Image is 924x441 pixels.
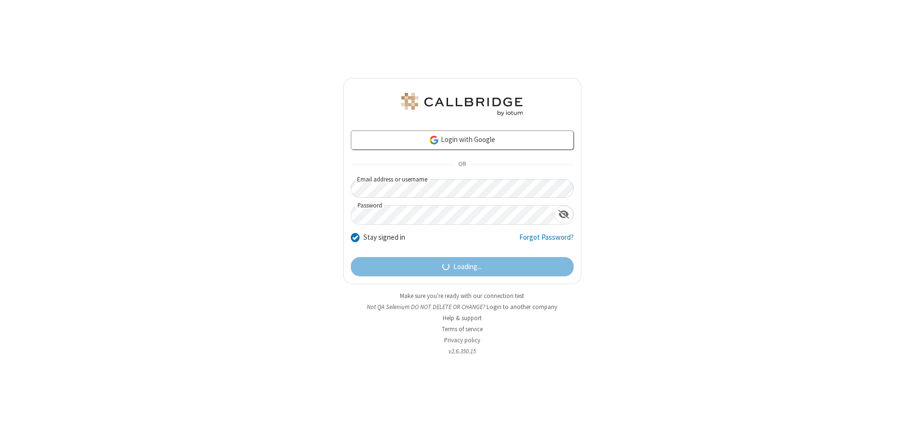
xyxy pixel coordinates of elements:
a: Help & support [443,314,482,322]
span: Loading... [453,261,482,272]
a: Make sure you're ready with our connection test [400,292,524,300]
input: Email address or username [351,179,574,198]
button: Loading... [351,257,574,276]
a: Login with Google [351,130,574,150]
label: Stay signed in [363,232,405,243]
li: v2.6.350.15 [343,347,581,356]
div: Show password [554,206,573,223]
button: Login to another company [487,302,557,311]
input: Password [351,206,554,224]
img: QA Selenium DO NOT DELETE OR CHANGE [399,93,525,116]
li: Not QA Selenium DO NOT DELETE OR CHANGE? [343,302,581,311]
a: Forgot Password? [519,232,574,250]
a: Terms of service [442,325,483,333]
a: Privacy policy [444,336,480,344]
span: OR [454,158,470,171]
img: google-icon.png [429,135,439,145]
